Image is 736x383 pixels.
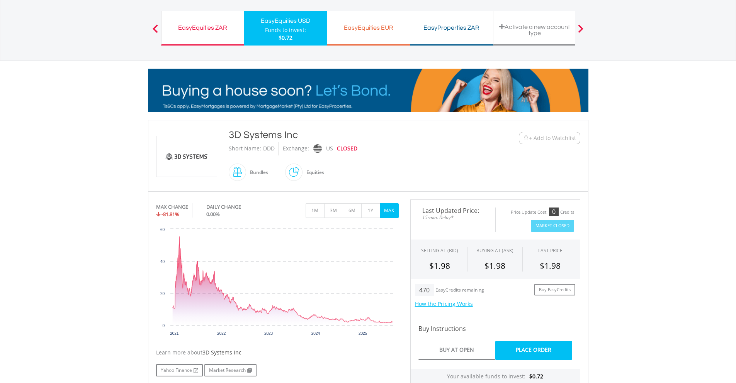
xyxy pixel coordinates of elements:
[156,349,399,356] div: Learn more about
[549,208,559,216] div: 0
[162,324,165,328] text: 0
[229,128,471,142] div: 3D Systems Inc
[306,203,325,218] button: 1M
[158,136,216,177] img: EQU.US.DDD.png
[263,142,275,155] div: DDD
[249,15,323,26] div: EasyEquities USD
[415,284,434,296] div: 470
[540,260,561,271] span: $1.98
[217,331,226,336] text: 2022
[160,292,165,296] text: 20
[358,331,367,336] text: 2025
[229,142,261,155] div: Short Name:
[531,220,574,232] button: Market Closed
[529,373,543,380] span: $0.72
[380,203,399,218] button: MAX
[324,203,343,218] button: 3M
[529,134,576,142] span: + Add to Watchlist
[206,203,267,211] div: DAILY CHANGE
[160,260,165,264] text: 40
[435,287,484,294] div: EasyCredits remaining
[279,34,292,41] span: $0.72
[332,22,405,33] div: EasyEquities EUR
[361,203,380,218] button: 1Y
[148,69,588,112] img: EasyMortage Promotion Banner
[264,331,273,336] text: 2023
[156,225,399,341] div: Chart. Highcharts interactive chart.
[495,341,572,360] a: Place Order
[523,135,529,141] img: Watchlist
[511,209,547,215] div: Price Update Cost:
[206,211,220,218] span: 0.00%
[415,22,488,33] div: EasyProperties ZAR
[246,163,268,182] div: Bundles
[498,24,571,36] div: Activate a new account type
[560,209,574,215] div: Credits
[303,163,324,182] div: Equities
[156,225,399,341] svg: Interactive chart
[161,211,179,218] span: -81.81%
[160,228,165,232] text: 60
[416,214,490,221] span: 15-min. Delay*
[156,364,203,376] a: Yahoo Finance
[202,349,241,356] span: 3D Systems Inc
[166,22,239,33] div: EasyEquities ZAR
[156,203,188,211] div: MAX CHANGE
[170,331,179,336] text: 2021
[418,324,572,333] h4: Buy Instructions
[519,132,580,144] button: Watchlist + Add to Watchlist
[418,341,495,360] a: Buy At Open
[265,26,306,34] div: Funds to invest:
[204,364,257,376] a: Market Research
[343,203,362,218] button: 6M
[311,331,320,336] text: 2024
[538,247,563,254] div: LAST PRICE
[313,144,321,153] img: nasdaq.png
[476,247,513,254] span: BUYING AT (ASK)
[415,300,473,307] a: How the Pricing Works
[484,260,505,271] span: $1.98
[283,142,309,155] div: Exchange:
[421,247,458,254] div: SELLING AT (BID)
[416,208,490,214] span: Last Updated Price:
[429,260,450,271] span: $1.98
[326,142,333,155] div: US
[337,142,357,155] div: CLOSED
[534,284,575,296] a: Buy EasyCredits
